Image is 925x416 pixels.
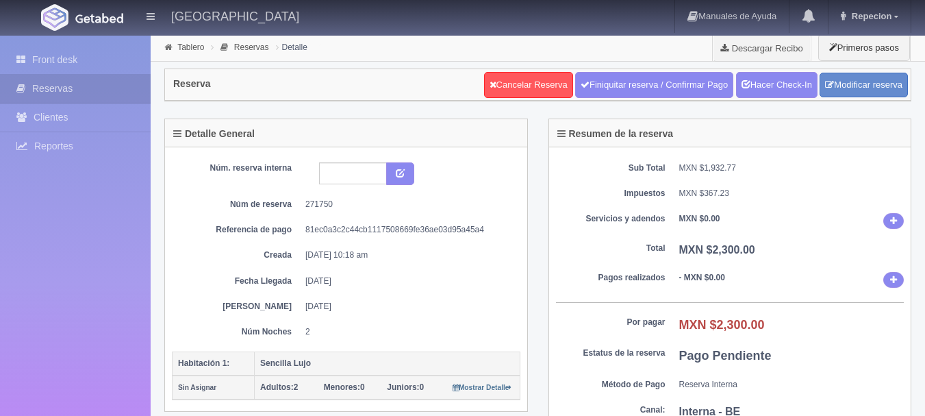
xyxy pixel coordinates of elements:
[260,382,298,392] span: 2
[556,162,666,174] dt: Sub Total
[177,42,204,52] a: Tablero
[556,379,666,391] dt: Método de Pago
[182,249,292,261] dt: Creada
[484,72,573,98] a: Cancelar Reserva
[453,382,512,392] a: Mostrar Detalle
[679,244,755,256] b: MXN $2,300.00
[41,4,68,31] img: Getabed
[305,276,510,287] dd: [DATE]
[182,276,292,287] dt: Fecha Llegada
[556,347,666,359] dt: Estatus de la reserva
[679,273,725,282] b: - MXN $0.00
[178,384,216,391] small: Sin Asignar
[305,301,510,313] dd: [DATE]
[387,382,419,392] strong: Juniors:
[255,352,520,376] th: Sencilla Lujo
[324,382,365,392] span: 0
[556,404,666,416] dt: Canal:
[679,379,904,391] dd: Reserva Interna
[736,72,818,98] a: Hacer Check-In
[324,382,360,392] strong: Menores:
[273,40,311,53] li: Detalle
[305,249,510,261] dd: [DATE] 10:18 am
[75,13,123,23] img: Getabed
[234,42,269,52] a: Reservas
[173,129,255,139] h4: Detalle General
[182,224,292,236] dt: Referencia de pago
[556,243,666,254] dt: Total
[305,224,510,236] dd: 81ec0a3c2c44cb1117508669fe36ae03d95a45a4
[260,382,294,392] strong: Adultos:
[679,214,720,223] b: MXN $0.00
[820,73,908,98] a: Modificar reserva
[453,384,512,391] small: Mostrar Detalle
[575,72,733,98] a: Finiquitar reserva / Confirmar Pago
[178,358,229,368] b: Habitación 1:
[818,34,910,61] button: Primeros pasos
[679,349,772,363] b: Pago Pendiente
[171,7,299,24] h4: [GEOGRAPHIC_DATA]
[173,79,211,89] h4: Reserva
[557,129,674,139] h4: Resumen de la reserva
[679,188,904,199] dd: MXN $367.23
[556,272,666,284] dt: Pagos realizados
[387,382,424,392] span: 0
[713,34,811,62] a: Descargar Recibo
[305,326,510,338] dd: 2
[305,199,510,210] dd: 271750
[182,301,292,313] dt: [PERSON_NAME]
[556,188,666,199] dt: Impuestos
[679,162,904,174] dd: MXN $1,932.77
[848,11,892,21] span: Repecion
[182,162,292,174] dt: Núm. reserva interna
[556,317,666,328] dt: Por pagar
[182,326,292,338] dt: Núm Noches
[679,318,765,332] b: MXN $2,300.00
[556,213,666,225] dt: Servicios y adendos
[182,199,292,210] dt: Núm de reserva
